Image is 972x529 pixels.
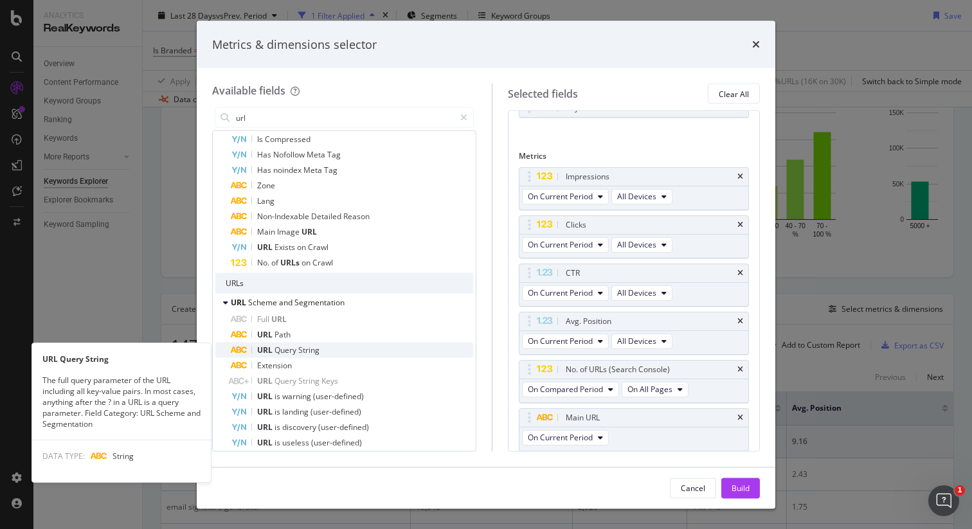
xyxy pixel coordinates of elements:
[215,273,473,294] div: URLs
[257,242,274,253] span: URL
[274,391,282,402] span: is
[519,408,749,451] div: Main URLtimesOn Current Period
[311,437,362,448] span: (user-defined)
[617,239,656,250] span: All Devices
[519,263,749,306] div: CTRtimesOn Current PeriodAll Devices
[611,333,672,348] button: All Devices
[617,191,656,202] span: All Devices
[566,363,670,375] div: No. of URLs (Search Console)
[257,314,271,325] span: Full
[279,297,294,308] span: and
[566,411,600,424] div: Main URL
[528,287,593,298] span: On Current Period
[248,297,279,308] span: Scheme
[274,406,282,417] span: is
[313,391,364,402] span: (user-defined)
[294,297,345,308] span: Segmentation
[274,437,282,448] span: is
[732,482,750,493] div: Build
[522,188,609,204] button: On Current Period
[327,149,341,160] span: Tag
[343,211,370,222] span: Reason
[257,329,274,340] span: URL
[611,188,672,204] button: All Devices
[627,384,672,395] span: On All Pages
[298,345,319,355] span: String
[257,437,274,448] span: URL
[257,211,311,222] span: Non-Indexable
[522,429,609,445] button: On Current Period
[752,36,760,53] div: times
[257,257,271,268] span: No.
[274,345,298,355] span: Query
[273,149,307,160] span: Nofollow
[257,375,274,386] span: URL
[522,237,609,252] button: On Current Period
[235,108,455,127] input: Search by field name
[274,242,297,253] span: Exists
[257,422,274,433] span: URL
[32,375,211,430] div: The full query parameter of the URL including all key-value pairs. In most cases, anything after ...
[231,297,248,308] span: URL
[737,365,743,373] div: times
[928,485,959,516] iframe: Intercom live chat
[257,149,273,160] span: Has
[528,432,593,443] span: On Current Period
[737,317,743,325] div: times
[271,257,280,268] span: of
[312,257,333,268] span: Crawl
[282,422,318,433] span: discovery
[301,226,317,237] span: URL
[297,242,308,253] span: on
[301,257,312,268] span: on
[257,391,274,402] span: URL
[257,360,292,371] span: Extension
[274,422,282,433] span: is
[257,195,274,206] span: Lang
[528,191,593,202] span: On Current Period
[32,354,211,364] div: URL Query String
[280,257,301,268] span: URLs
[273,165,303,175] span: noindex
[308,242,328,253] span: Crawl
[257,226,277,237] span: Main
[528,384,603,395] span: On Compared Period
[212,36,377,53] div: Metrics & dimensions selector
[508,86,578,101] div: Selected fields
[611,237,672,252] button: All Devices
[622,381,688,397] button: On All Pages
[257,134,265,145] span: Is
[257,406,274,417] span: URL
[257,345,274,355] span: URL
[737,220,743,228] div: times
[566,266,580,279] div: CTR
[522,333,609,348] button: On Current Period
[298,375,321,386] span: String
[519,359,749,402] div: No. of URLs (Search Console)timesOn Compared PeriodOn All Pages
[737,269,743,276] div: times
[719,88,749,99] div: Clear All
[519,166,749,210] div: ImpressionstimesOn Current PeriodAll Devices
[282,406,310,417] span: landing
[708,84,760,104] button: Clear All
[721,478,760,498] button: Build
[611,285,672,300] button: All Devices
[522,381,619,397] button: On Compared Period
[307,149,327,160] span: Meta
[274,329,291,340] span: Path
[522,285,609,300] button: On Current Period
[310,406,361,417] span: (user-defined)
[282,437,311,448] span: useless
[271,314,287,325] span: URL
[257,165,273,175] span: Has
[318,422,369,433] span: (user-defined)
[737,413,743,421] div: times
[277,226,301,237] span: Image
[265,134,310,145] span: Compressed
[282,391,313,402] span: warning
[566,170,609,183] div: Impressions
[528,336,593,346] span: On Current Period
[321,375,338,386] span: Keys
[737,172,743,180] div: times
[303,165,324,175] span: Meta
